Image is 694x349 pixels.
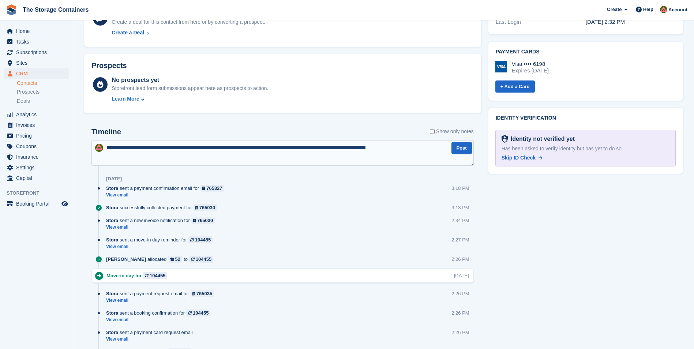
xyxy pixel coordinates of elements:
[16,47,60,57] span: Subscriptions
[495,61,507,72] img: Visa Logo
[150,272,165,279] div: 104455
[454,272,469,279] div: [DATE]
[4,58,69,68] a: menu
[7,189,73,197] span: Storefront
[106,290,118,297] span: Stora
[191,217,215,224] a: 765030
[502,155,536,161] span: Skip ID Check
[4,47,69,57] a: menu
[451,217,469,224] div: 2:34 PM
[206,185,222,192] div: 765327
[4,152,69,162] a: menu
[430,128,474,135] label: Show only notes
[106,336,196,342] a: View email
[430,128,435,135] input: Show only notes
[106,204,118,211] span: Stora
[668,6,687,14] span: Account
[106,317,214,323] a: View email
[20,4,91,16] a: The Storage Containers
[112,18,265,26] div: Create a deal for this contact from here or by converting a prospect.
[502,145,669,153] div: Has been asked to verify identity but has yet to do so.
[200,185,224,192] a: 765327
[196,290,212,297] div: 765035
[91,61,127,70] h2: Prospects
[4,141,69,151] a: menu
[106,272,171,279] div: Move-in day for
[197,217,213,224] div: 765030
[17,88,69,96] a: Prospects
[660,6,667,13] img: Kirsty Simpson
[451,290,469,297] div: 2:26 PM
[16,26,60,36] span: Home
[112,29,265,37] a: Create a Deal
[16,173,60,183] span: Capital
[60,199,69,208] a: Preview store
[512,67,549,74] div: Expires [DATE]
[16,162,60,173] span: Settings
[4,37,69,47] a: menu
[175,256,180,263] div: 52
[106,224,218,230] a: View email
[16,37,60,47] span: Tasks
[106,236,118,243] span: Stora
[112,95,268,103] a: Learn More
[16,141,60,151] span: Coupons
[451,309,469,316] div: 2:26 PM
[91,128,121,136] h2: Timeline
[106,309,214,316] div: sent a booking confirmation for
[16,109,60,120] span: Analytics
[4,131,69,141] a: menu
[17,89,40,95] span: Prospects
[106,256,217,263] div: allocated to
[643,6,653,13] span: Help
[496,18,586,26] div: Last Login
[106,329,196,336] div: sent a payment card request email
[106,236,216,243] div: sent a move-in day reminder for
[4,173,69,183] a: menu
[112,85,268,92] div: Storefront lead form submissions appear here as prospects to action.
[4,109,69,120] a: menu
[106,309,118,316] span: Stora
[143,272,167,279] a: 104455
[586,19,625,25] time: 2025-08-29 13:32:59 UTC
[189,256,213,263] a: 104455
[451,204,469,211] div: 3:13 PM
[16,68,60,79] span: CRM
[95,144,103,152] img: Kirsty Simpson
[496,49,676,55] h2: Payment cards
[6,4,17,15] img: stora-icon-8386f47178a22dfd0bd8f6a31ec36ba5ce8667c1dd55bd0f319d3a0aa187defe.svg
[106,244,216,250] a: View email
[106,217,218,224] div: sent a new invoice notification for
[186,309,210,316] a: 104455
[451,236,469,243] div: 2:27 PM
[496,115,676,121] h2: Identity verification
[4,162,69,173] a: menu
[4,26,69,36] a: menu
[112,95,139,103] div: Learn More
[451,185,469,192] div: 3:18 PM
[194,204,217,211] a: 765030
[193,309,209,316] div: 104455
[4,120,69,130] a: menu
[106,290,218,297] div: sent a payment request email for
[502,135,508,143] img: Identity Verification Ready
[502,154,543,162] a: Skip ID Check
[199,204,215,211] div: 765030
[106,176,122,182] div: [DATE]
[106,297,218,304] a: View email
[168,256,182,263] a: 52
[508,135,575,143] div: Identity not verified yet
[106,256,146,263] span: [PERSON_NAME]
[16,199,60,209] span: Booking Portal
[191,290,214,297] a: 765035
[16,152,60,162] span: Insurance
[106,185,118,192] span: Stora
[112,29,144,37] div: Create a Deal
[106,204,221,211] div: successfully collected payment for
[512,61,549,67] div: Visa •••• 6198
[451,142,472,154] button: Post
[17,97,69,105] a: Deals
[4,199,69,209] a: menu
[17,80,69,87] a: Contacts
[106,329,118,336] span: Stora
